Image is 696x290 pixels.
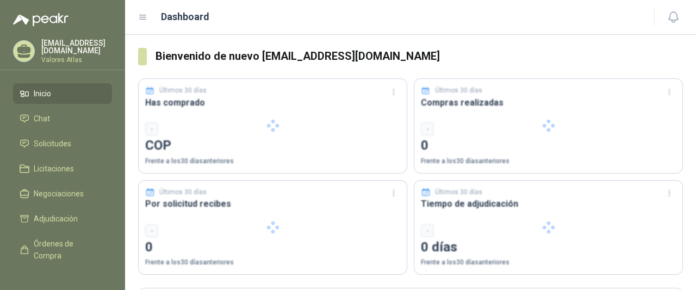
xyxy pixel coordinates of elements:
[34,163,74,175] span: Licitaciones
[13,208,112,229] a: Adjudicación
[13,233,112,266] a: Órdenes de Compra
[34,88,51,100] span: Inicio
[156,48,683,65] h3: Bienvenido de nuevo [EMAIL_ADDRESS][DOMAIN_NAME]
[41,57,112,63] p: Valores Atlas
[161,9,209,24] h1: Dashboard
[13,108,112,129] a: Chat
[13,13,69,26] img: Logo peakr
[34,138,71,150] span: Solicitudes
[13,133,112,154] a: Solicitudes
[13,158,112,179] a: Licitaciones
[34,213,78,225] span: Adjudicación
[34,188,84,200] span: Negociaciones
[13,183,112,204] a: Negociaciones
[13,83,112,104] a: Inicio
[41,39,112,54] p: [EMAIL_ADDRESS][DOMAIN_NAME]
[34,113,50,125] span: Chat
[34,238,102,262] span: Órdenes de Compra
